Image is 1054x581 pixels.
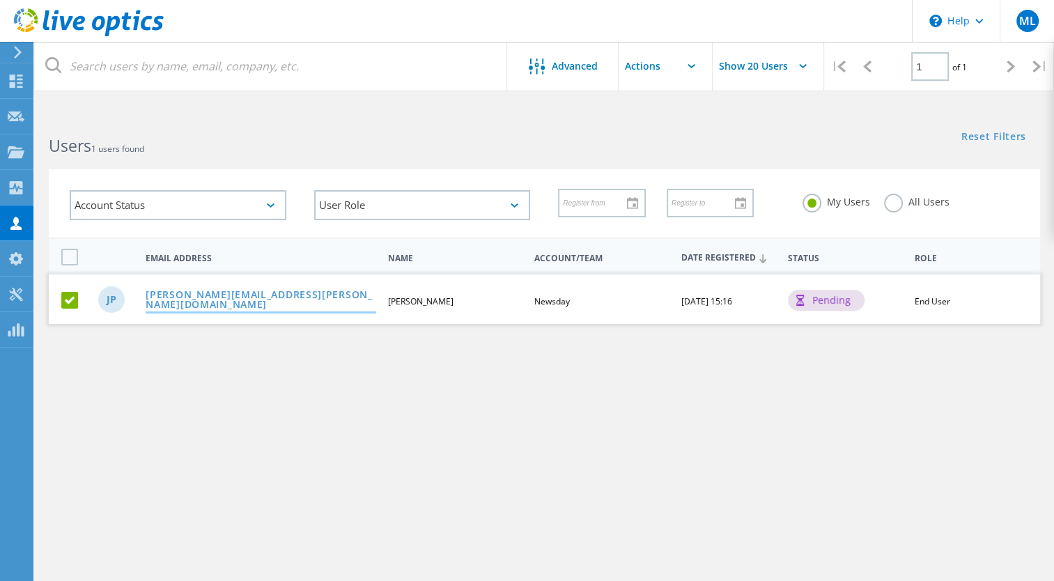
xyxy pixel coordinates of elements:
[146,290,375,311] a: [PERSON_NAME][EMAIL_ADDRESS][PERSON_NAME][DOMAIN_NAME]
[788,290,865,311] div: pending
[961,132,1026,144] a: Reset Filters
[552,61,598,71] span: Advanced
[534,254,669,263] span: Account/Team
[915,254,990,263] span: Role
[314,190,531,220] div: User Role
[91,143,144,155] span: 1 users found
[803,194,870,207] label: My Users
[929,15,942,27] svg: \n
[107,295,116,304] span: JP
[952,61,967,73] span: of 1
[49,134,91,157] b: Users
[70,190,286,220] div: Account Status
[824,42,853,91] div: |
[146,254,375,263] span: Email Address
[681,295,732,307] span: [DATE] 15:16
[668,189,743,216] input: Register to
[788,254,903,263] span: Status
[534,295,570,307] span: Newsday
[388,254,522,263] span: Name
[1018,15,1035,26] span: ML
[884,194,950,207] label: All Users
[1025,42,1054,91] div: |
[681,254,777,263] span: Date Registered
[915,295,950,307] span: End User
[14,29,164,39] a: Live Optics Dashboard
[559,189,634,216] input: Register from
[35,42,508,91] input: Search users by name, email, company, etc.
[388,295,454,307] span: [PERSON_NAME]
